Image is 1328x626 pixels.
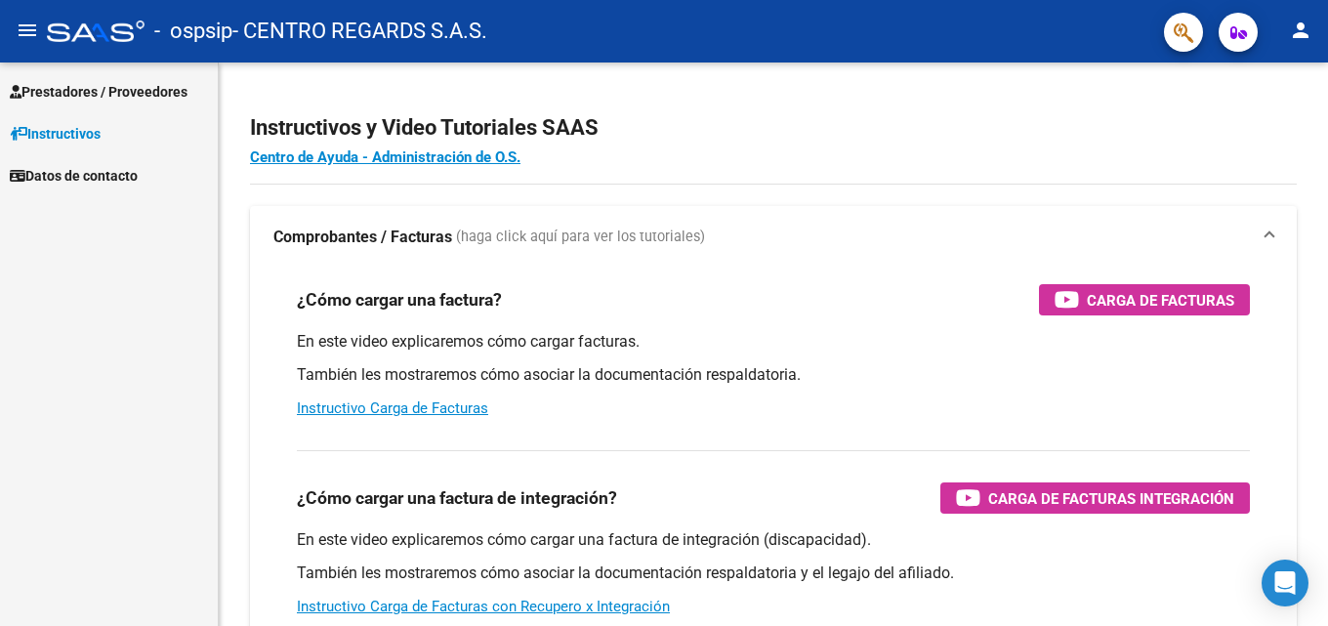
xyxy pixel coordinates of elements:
span: Datos de contacto [10,165,138,187]
h3: ¿Cómo cargar una factura? [297,286,502,313]
span: Carga de Facturas Integración [988,486,1234,511]
span: Instructivos [10,123,101,145]
strong: Comprobantes / Facturas [273,227,452,248]
a: Centro de Ayuda - Administración de O.S. [250,148,520,166]
p: También les mostraremos cómo asociar la documentación respaldatoria. [297,364,1250,386]
span: (haga click aquí para ver los tutoriales) [456,227,705,248]
mat-icon: menu [16,19,39,42]
mat-expansion-panel-header: Comprobantes / Facturas (haga click aquí para ver los tutoriales) [250,206,1297,269]
p: También les mostraremos cómo asociar la documentación respaldatoria y el legajo del afiliado. [297,563,1250,584]
mat-icon: person [1289,19,1312,42]
button: Carga de Facturas Integración [940,482,1250,514]
span: Carga de Facturas [1087,288,1234,313]
span: - ospsip [154,10,232,53]
span: Prestadores / Proveedores [10,81,187,103]
p: En este video explicaremos cómo cargar facturas. [297,331,1250,353]
h3: ¿Cómo cargar una factura de integración? [297,484,617,512]
span: - CENTRO REGARDS S.A.S. [232,10,487,53]
a: Instructivo Carga de Facturas [297,399,488,417]
h2: Instructivos y Video Tutoriales SAAS [250,109,1297,146]
button: Carga de Facturas [1039,284,1250,315]
p: En este video explicaremos cómo cargar una factura de integración (discapacidad). [297,529,1250,551]
a: Instructivo Carga de Facturas con Recupero x Integración [297,598,670,615]
div: Open Intercom Messenger [1262,560,1308,606]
